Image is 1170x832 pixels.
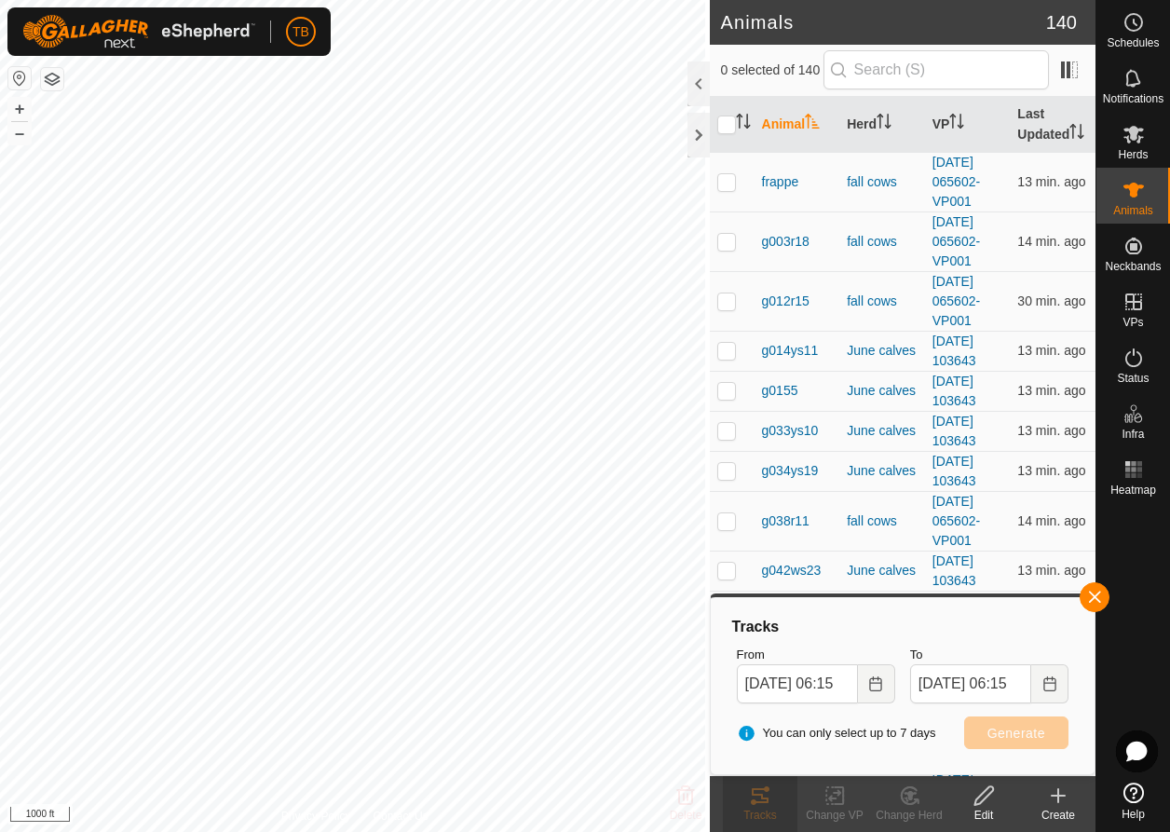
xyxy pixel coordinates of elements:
span: g003r18 [762,232,809,252]
span: Aug 20, 2025 at 6:02 AM [1017,563,1085,578]
span: Herds [1118,149,1148,160]
p-sorticon: Activate to sort [949,116,964,131]
span: Heatmap [1110,484,1156,496]
a: [DATE] 103643 [932,374,976,408]
span: g034ys19 [762,461,819,481]
button: Map Layers [41,68,63,90]
button: Reset Map [8,67,31,89]
p-sorticon: Activate to sort [877,116,891,131]
label: To [910,646,1068,664]
span: 140 [1046,8,1077,36]
span: Neckbands [1105,261,1161,272]
button: Generate [964,716,1068,749]
div: Tracks [729,616,1076,638]
div: June calves [847,381,918,401]
a: Contact Us [373,808,428,825]
span: Notifications [1103,93,1163,104]
th: VP [925,97,1011,153]
div: June calves [847,561,918,580]
a: [DATE] 103643 [932,553,976,588]
div: Tracks [723,807,797,824]
a: [DATE] 103643 [932,414,976,448]
span: g0155 [762,381,798,401]
h2: Animals [721,11,1046,34]
a: [DATE] 065602-VP001 [932,494,980,548]
span: Generate [987,726,1045,741]
span: g012r15 [762,292,809,311]
span: You can only select up to 7 days [737,724,936,743]
span: 0 selected of 140 [721,61,823,80]
span: Aug 20, 2025 at 5:45 AM [1017,293,1085,308]
div: Change Herd [872,807,946,824]
label: From [737,646,895,664]
button: Choose Date [1031,664,1068,703]
th: Animal [755,97,840,153]
button: Choose Date [858,664,895,703]
span: Status [1117,373,1149,384]
button: – [8,122,31,144]
img: Gallagher Logo [22,15,255,48]
div: fall cows [847,172,918,192]
a: Help [1096,775,1170,827]
div: fall cows [847,232,918,252]
div: June calves [847,461,918,481]
span: VPs [1122,317,1143,328]
span: Aug 20, 2025 at 6:02 AM [1017,463,1085,478]
span: Help [1122,809,1145,820]
div: Edit [946,807,1021,824]
a: [DATE] 065602-VP001 [932,155,980,209]
th: Last Updated [1010,97,1095,153]
a: Privacy Policy [281,808,351,825]
span: Aug 20, 2025 at 6:02 AM [1017,343,1085,358]
span: Aug 20, 2025 at 6:01 AM [1017,234,1085,249]
p-sorticon: Activate to sort [805,116,820,131]
span: Aug 20, 2025 at 6:02 AM [1017,383,1085,398]
span: Aug 20, 2025 at 6:01 AM [1017,513,1085,528]
div: fall cows [847,511,918,531]
div: fall cows [847,292,918,311]
div: Change VP [797,807,872,824]
span: Animals [1113,205,1153,216]
div: June calves [847,341,918,361]
a: [DATE] 065602-VP001 [932,214,980,268]
span: Infra [1122,429,1144,440]
th: Herd [839,97,925,153]
span: g042ws23 [762,561,822,580]
span: Schedules [1107,37,1159,48]
input: Search (S) [823,50,1049,89]
span: g014ys11 [762,341,819,361]
p-sorticon: Activate to sort [1069,127,1084,142]
span: frappe [762,172,799,192]
span: Aug 20, 2025 at 6:02 AM [1017,423,1085,438]
span: g033ys10 [762,421,819,441]
a: [DATE] 065602-VP001 [932,274,980,328]
a: [DATE] 103643 [932,454,976,488]
span: g038r11 [762,511,809,531]
div: Create [1021,807,1095,824]
div: June calves [847,421,918,441]
a: [DATE] 103643 [932,334,976,368]
span: Aug 20, 2025 at 6:02 AM [1017,174,1085,189]
span: TB [292,22,309,42]
p-sorticon: Activate to sort [736,116,751,131]
button: + [8,98,31,120]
